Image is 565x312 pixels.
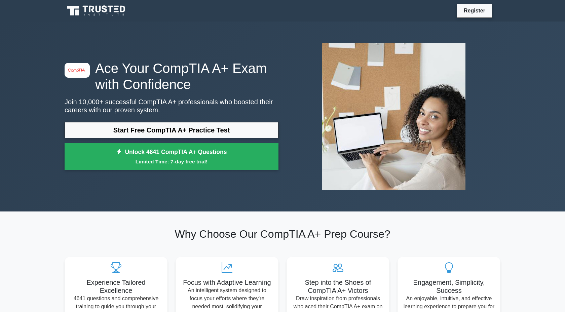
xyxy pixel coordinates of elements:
[65,98,278,114] p: Join 10,000+ successful CompTIA A+ professionals who boosted their careers with our proven system.
[403,278,495,295] h5: Engagement, Simplicity, Success
[65,60,278,92] h1: Ace Your CompTIA A+ Exam with Confidence
[65,143,278,170] a: Unlock 4641 CompTIA A+ QuestionsLimited Time: 7-day free trial!
[65,122,278,138] a: Start Free CompTIA A+ Practice Test
[460,6,489,15] a: Register
[292,278,384,295] h5: Step into the Shoes of CompTIA A+ Victors
[73,158,270,165] small: Limited Time: 7-day free trial!
[65,228,500,240] h2: Why Choose Our CompTIA A+ Prep Course?
[70,278,162,295] h5: Experience Tailored Excellence
[181,278,273,286] h5: Focus with Adaptive Learning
